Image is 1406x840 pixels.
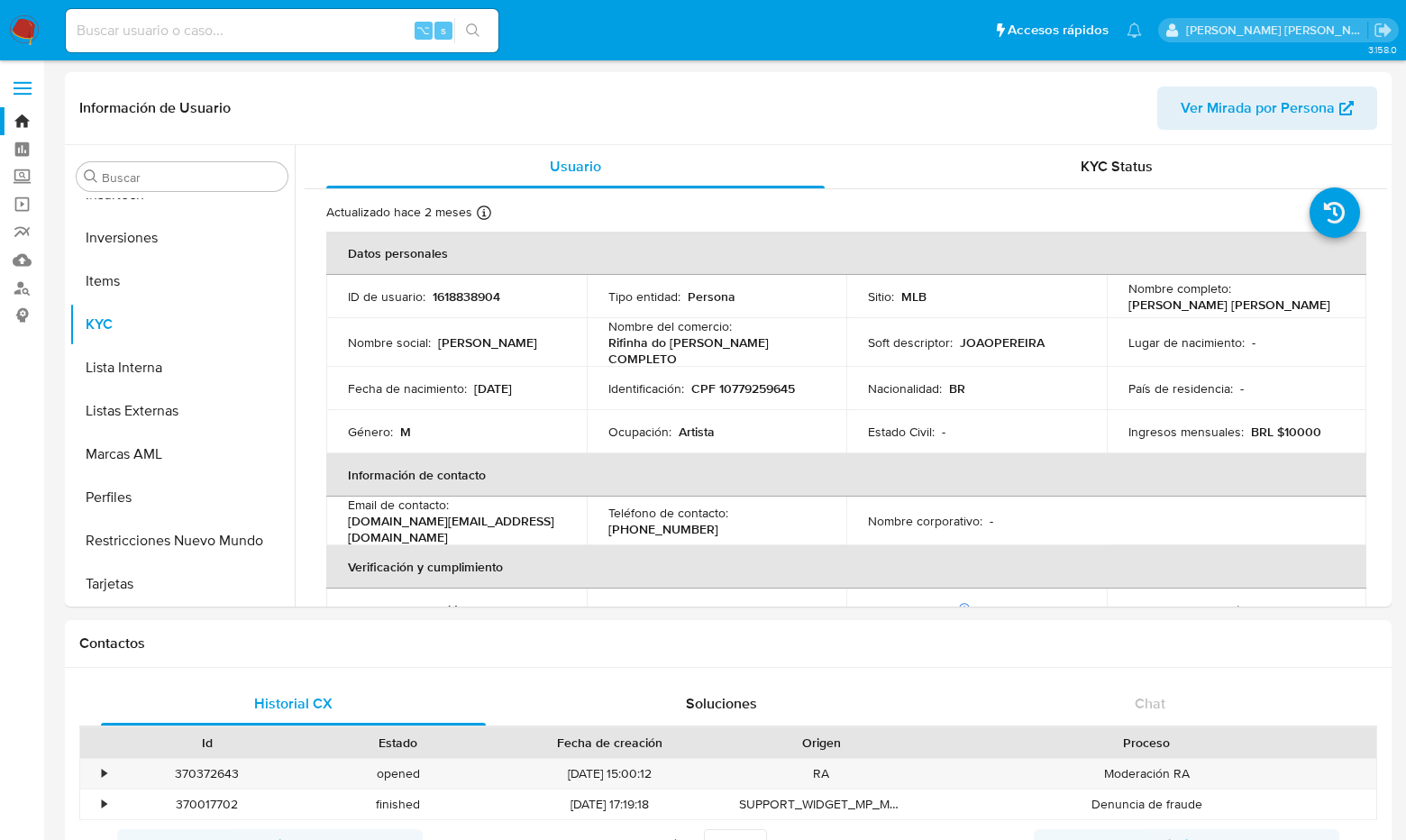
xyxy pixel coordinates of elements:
[303,759,494,789] div: opened
[608,288,680,305] p: Tipo entidad :
[315,734,481,752] div: Estado
[474,380,512,397] p: [DATE]
[69,433,295,476] button: Marcas AML
[608,424,671,440] p: Ocupación :
[739,734,905,752] div: Origen
[348,424,393,440] p: Género :
[679,424,715,440] p: Artista
[69,476,295,519] button: Perfiles
[1008,21,1109,40] span: Accesos rápidos
[1128,380,1233,397] p: País de residencia :
[868,424,935,440] p: Estado Civil :
[608,334,818,367] p: Rifinha do [PERSON_NAME] COMPLETO
[326,204,472,221] p: Actualizado hace 2 meses
[990,513,993,529] p: -
[507,734,714,752] div: Fecha de creación
[608,505,728,521] p: Teléfono de contacto :
[1181,87,1335,130] span: Ver Mirada por Persona
[494,790,726,819] div: [DATE] 17:19:18
[69,519,295,562] button: Restricciones Nuevo Mundo
[326,453,1366,497] th: Información de contacto
[608,318,732,334] p: Nombre del comercio :
[69,260,295,303] button: Items
[69,216,295,260] button: Inversiones
[433,288,500,305] p: 1618838904
[949,380,965,397] p: BR
[1128,424,1244,440] p: Ingresos mensuales :
[348,497,449,513] p: Email de contacto :
[868,602,973,618] p: PEP confirmado :
[1252,334,1255,351] p: -
[1186,22,1368,39] p: rene.vale@mercadolibre.com
[688,288,735,305] p: Persona
[1135,693,1165,714] span: Chat
[608,380,684,397] p: Identificación :
[254,693,333,714] span: Historial CX
[441,22,446,39] span: s
[69,303,295,346] button: KYC
[868,334,953,351] p: Soft descriptor :
[691,380,795,397] p: CPF 10779259645
[348,602,423,618] p: Nivel de KYC :
[1081,156,1153,177] span: KYC Status
[348,513,558,545] p: [DOMAIN_NAME][EMAIL_ADDRESS][DOMAIN_NAME]
[69,562,295,606] button: Tarjetas
[942,424,945,440] p: -
[1128,280,1231,297] p: Nombre completo :
[348,334,431,351] p: Nombre social :
[868,380,942,397] p: Nacionalidad :
[69,389,295,433] button: Listas Externas
[416,22,430,39] span: ⌥
[69,346,295,389] button: Lista Interna
[960,334,1045,351] p: JOAOPEREIRA
[1128,602,1275,618] p: Tipo de Confirmación PEP :
[112,790,303,819] div: 370017702
[1157,87,1377,130] button: Ver Mirada por Persona
[1374,21,1392,40] a: Salir
[686,693,757,714] span: Soluciones
[348,380,467,397] p: Fecha de nacimiento :
[917,790,1376,819] div: Denuncia de fraude
[494,759,726,789] div: [DATE] 15:00:12
[981,602,997,618] p: No
[438,334,537,351] p: [PERSON_NAME]
[102,796,106,813] div: •
[917,759,1376,789] div: Moderación RA
[112,759,303,789] div: 370372643
[84,169,98,184] button: Buscar
[1127,23,1142,38] a: Notificaciones
[326,545,1366,589] th: Verificación y cumplimiento
[66,19,498,42] input: Buscar usuario o caso...
[726,790,918,819] div: SUPPORT_WIDGET_MP_MOBILE
[726,759,918,789] div: RA
[1128,297,1330,313] p: [PERSON_NAME] [PERSON_NAME]
[79,635,1377,653] h1: Contactos
[454,18,491,43] button: search-icon
[1240,380,1244,397] p: -
[550,156,601,177] span: Usuario
[1283,602,1286,618] p: -
[608,521,718,537] p: [PHONE_NUMBER]
[303,790,494,819] div: finished
[102,169,280,186] input: Buscar
[79,99,231,117] h1: Información de Usuario
[400,424,411,440] p: M
[430,602,472,618] p: verified
[326,232,1366,275] th: Datos personales
[868,513,982,529] p: Nombre corporativo :
[929,734,1364,752] div: Proceso
[868,288,894,305] p: Sitio :
[124,734,290,752] div: Id
[705,602,708,618] p: -
[348,288,425,305] p: ID de usuario :
[901,288,927,305] p: MLB
[1128,334,1245,351] p: Lugar de nacimiento :
[1251,424,1321,440] p: BRL $10000
[102,765,106,782] div: •
[608,602,698,618] p: Sujeto obligado :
